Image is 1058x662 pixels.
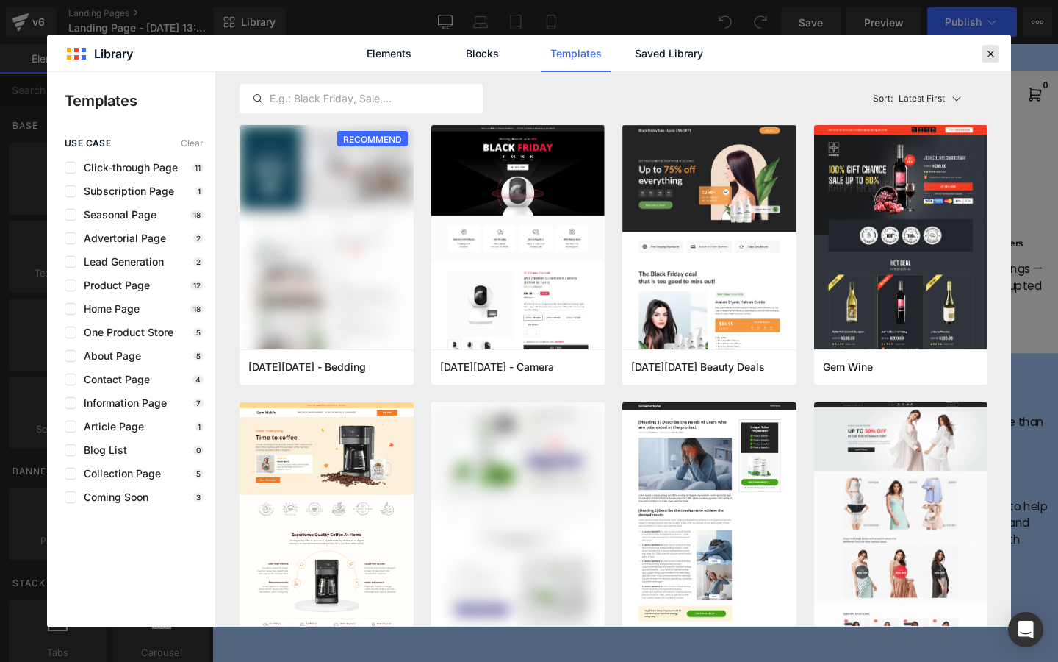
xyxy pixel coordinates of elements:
div: Open Intercom Messenger [1008,612,1043,647]
a: Log in [836,48,851,60]
p: 1 [195,422,204,431]
h4: Customer Service [364,369,525,384]
p: 0 [193,446,204,455]
input: E.g.: Black Friday, Sale,... [240,90,482,107]
span: Gem Wine [823,360,873,374]
a: Catalog [187,42,248,65]
button: Subscribe [9,491,347,540]
span: Clear [181,138,204,149]
span: Coming Soon [76,491,148,503]
span: Seasonal Page [76,209,156,221]
span: email [133,507,159,524]
span: Subscription Page [76,185,174,197]
span: Collection Page [76,468,161,480]
a: Contact [251,42,314,65]
span: Home Page [76,303,140,315]
h3: 30-Day Money-Back Guarantee [445,220,667,233]
a: Home [137,42,184,65]
p: DreamSleepz is more than just sleep. We design comfort essentials for every moment of the day, to... [720,389,880,548]
p: Say goodbye to sore mornings — and hello to deep, uninterrupted rest. [676,228,881,281]
span: Product Page [76,280,150,291]
p: 18 [190,210,204,219]
p: 4 [192,375,204,384]
p: 3 [193,493,204,502]
p: 5 [193,352,204,360]
p: Try DreamSleepz completely risk-free, or get your money back! [453,246,658,281]
span: Contact Page [76,374,150,385]
span: Blog List [76,444,127,456]
span: Information Page [76,397,167,409]
span: Article Page [76,421,144,433]
input: Your email [9,452,347,480]
h3: Trusted by 12,750+ Customers [667,202,890,216]
p: Our support team is available [DATE] through [DATE] and responds within 24 hours. Whatever your q... [364,389,525,513]
span: Advertorial Page [76,232,166,244]
p: Be the first to access new product launches, exclusive offers, and restocks, delivered straight t... [9,389,347,446]
span: One Product Store [76,327,173,338]
span: schedule [492,155,616,208]
h3: 100% Secure Checkout [223,202,445,216]
span: Subscribe [162,507,223,524]
p: 11 [192,163,204,172]
span: use case [65,138,111,149]
p: Latest First [899,92,945,105]
h4: Our story [720,369,880,384]
p: 7 [193,399,204,407]
a: DreamSleepz AU + [GEOGRAPHIC_DATA] [9,40,119,68]
p: 5 [193,328,204,337]
p: We offer free shipping on all orders. [9,228,214,263]
span: About Page [76,350,141,362]
a: Saved Library [634,35,704,72]
p: Templates [65,90,215,112]
p: 2 [193,257,204,266]
p: Feel free to email us at: [EMAIL_ADDRESS][DOMAIN_NAME] [364,530,525,583]
span: Black Friday Beauty Deals [631,360,765,374]
p: Safe payment with credit card, PayPal, Klarna, and more. [231,228,436,263]
p: 18 [190,305,204,313]
button: Latest FirstSort:Latest First [867,84,988,113]
a: Templates [541,35,611,72]
span: RECOMMEND [337,131,408,148]
p: 2 [193,234,204,243]
span: Lead Generation [76,256,164,268]
p: 12 [190,281,204,290]
p: 1 [195,187,204,196]
a: Blocks [447,35,517,72]
a: Elements [354,35,424,72]
h4: Information [542,369,702,384]
span: 0 [873,39,879,48]
p: 5 [193,469,204,478]
span: Cyber Monday - Bedding [248,360,366,374]
span: Black Friday - Camera [440,360,554,374]
h4: Subscribe to Our Newsletter [9,369,347,384]
a: Search [542,395,583,413]
a: Cart [851,39,880,68]
span: Click-through Page [76,162,178,174]
span: Sort: [873,93,893,104]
